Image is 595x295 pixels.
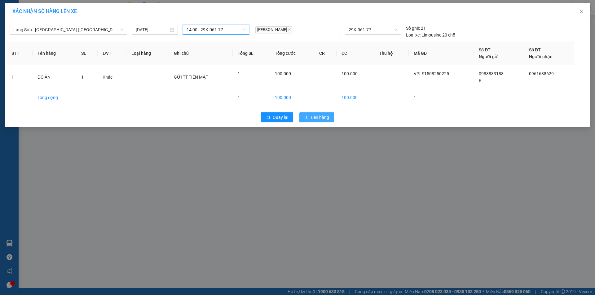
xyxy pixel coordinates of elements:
span: Lên hàng [311,114,329,121]
span: 29K-061.77 [349,25,397,34]
span: close [288,28,291,31]
th: Mã GD [409,41,474,65]
span: Người nhận [529,54,553,59]
span: XÁC NHẬN SỐ HÀNG LÊN XE [12,8,77,14]
span: rollback [266,115,270,120]
td: 1 [409,89,474,106]
th: Tên hàng [33,41,76,65]
span: Quay lại [273,114,288,121]
span: close [579,9,584,14]
span: B [479,78,482,83]
span: Số ĐT [529,47,541,52]
td: 1 [7,65,33,89]
span: Người gửi [479,54,499,59]
th: Ghi chú [169,41,233,65]
td: 1 [233,89,270,106]
span: Số ghế: [406,25,420,32]
th: Loại hàng [126,41,169,65]
span: Lạng Sơn - Hà Nội (Limousine) [13,25,123,34]
th: Tổng SL [233,41,270,65]
input: 15/08/2025 [136,26,169,33]
span: 0983833188 [479,71,504,76]
th: CR [314,41,337,65]
th: CC [337,41,374,65]
td: 100.000 [270,89,314,106]
span: 100.000 [275,71,291,76]
span: 14:00 - 29K-061.77 [187,25,245,34]
span: 100.000 [342,71,358,76]
span: 0961688629 [529,71,554,76]
span: Loại xe: [406,32,421,38]
button: rollbackQuay lại [261,112,293,122]
td: Tổng cộng [33,89,76,106]
span: Số ĐT [479,47,491,52]
span: GỬI TT TIỀN MẶT [174,75,208,80]
div: 21 [406,25,426,32]
button: uploadLên hàng [299,112,334,122]
td: Khác [98,65,126,89]
button: Close [573,3,590,20]
div: Limousine 20 chỗ [406,32,455,38]
th: STT [7,41,33,65]
span: 1 [238,71,240,76]
th: ĐVT [98,41,126,65]
th: SL [76,41,98,65]
td: 100.000 [337,89,374,106]
span: upload [304,115,309,120]
th: Thu hộ [374,41,408,65]
span: [PERSON_NAME] [255,26,292,33]
span: 1 [81,75,84,80]
span: VPLS1508250225 [414,71,449,76]
td: ĐỒ ĂN [33,65,76,89]
th: Tổng cước [270,41,314,65]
